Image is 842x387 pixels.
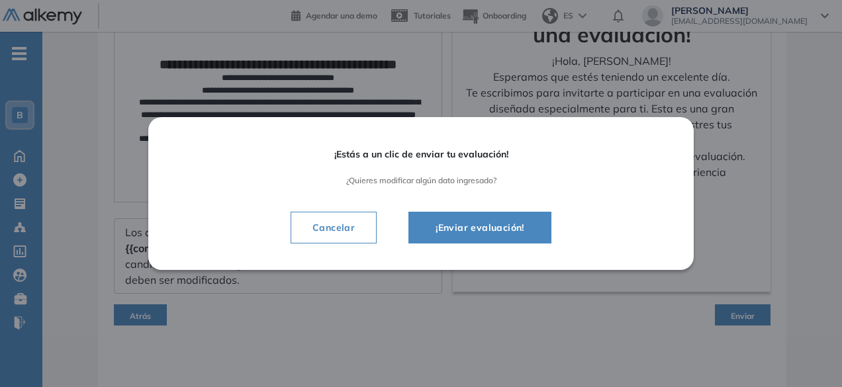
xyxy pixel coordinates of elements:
span: Cancelar [302,220,365,236]
span: ¿Quieres modificar algún dato ingresado? [185,176,657,185]
button: ¡Enviar evaluación! [408,212,551,243]
span: ¡Enviar evaluación! [425,220,535,236]
button: Cancelar [291,212,377,243]
div: Widget de chat [776,323,842,387]
span: ¡Estás a un clic de enviar tu evaluación! [185,149,657,160]
iframe: Chat Widget [776,323,842,387]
